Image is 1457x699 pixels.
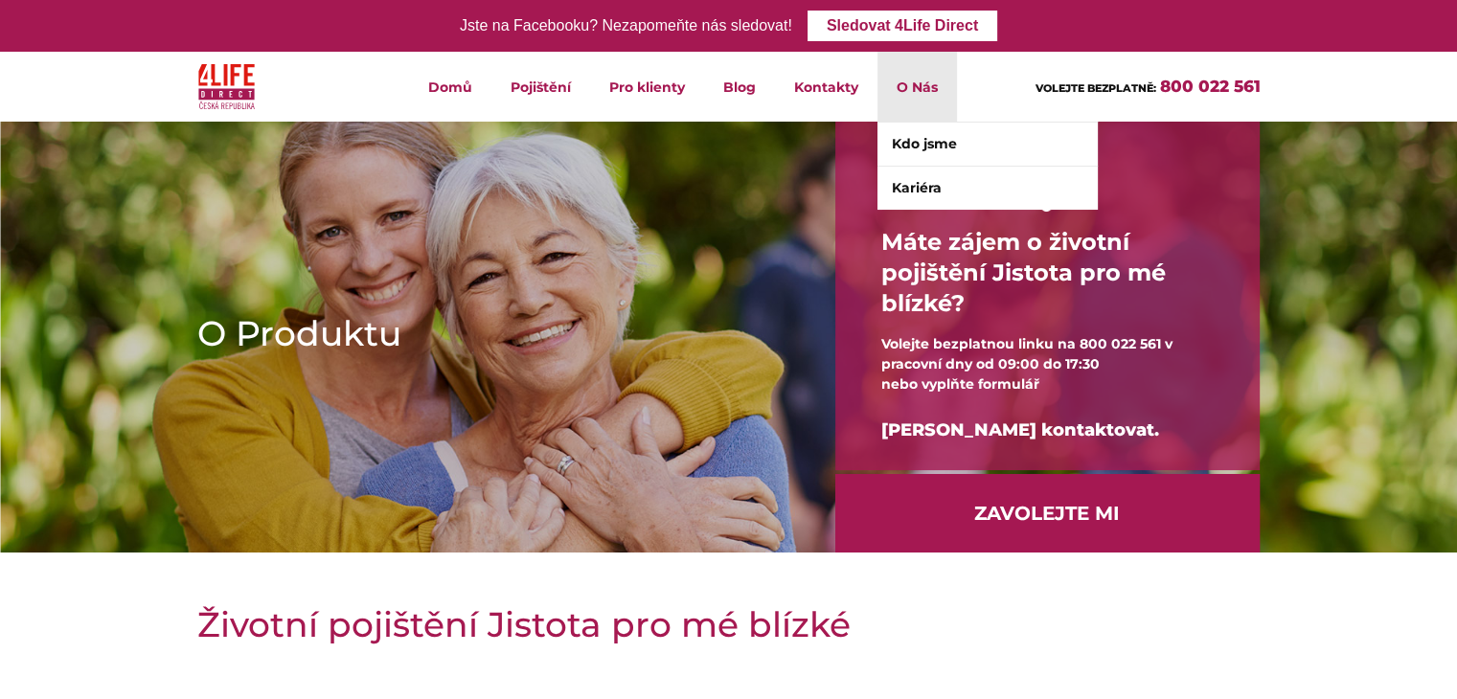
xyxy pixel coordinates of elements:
a: Blog [704,52,775,122]
div: Jste na Facebooku? Nezapomeňte nás sledovat! [460,12,792,40]
a: 800 022 561 [1160,77,1261,96]
h1: O Produktu [197,309,774,357]
a: Kontakty [775,52,877,122]
a: Domů [409,52,491,122]
a: Sledovat 4Life Direct [808,11,997,41]
img: 4Life Direct Česká republika logo [198,59,256,114]
div: [PERSON_NAME] kontaktovat. [881,395,1214,466]
a: ZAVOLEJTE MI [835,474,1260,552]
a: Kdo jsme [877,123,1098,166]
a: Kariéra [877,167,1098,210]
span: Volejte bezplatnou linku na 800 022 561 v pracovní dny od 09:00 do 17:30 nebo vyplňte formulář [881,335,1172,393]
span: VOLEJTE BEZPLATNĚ: [1036,81,1156,95]
h4: Máte zájem o životní pojištění Jistota pro mé blízké? [881,212,1214,334]
h1: Životní pojištění Jistota pro mé blízké [197,600,1261,648]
